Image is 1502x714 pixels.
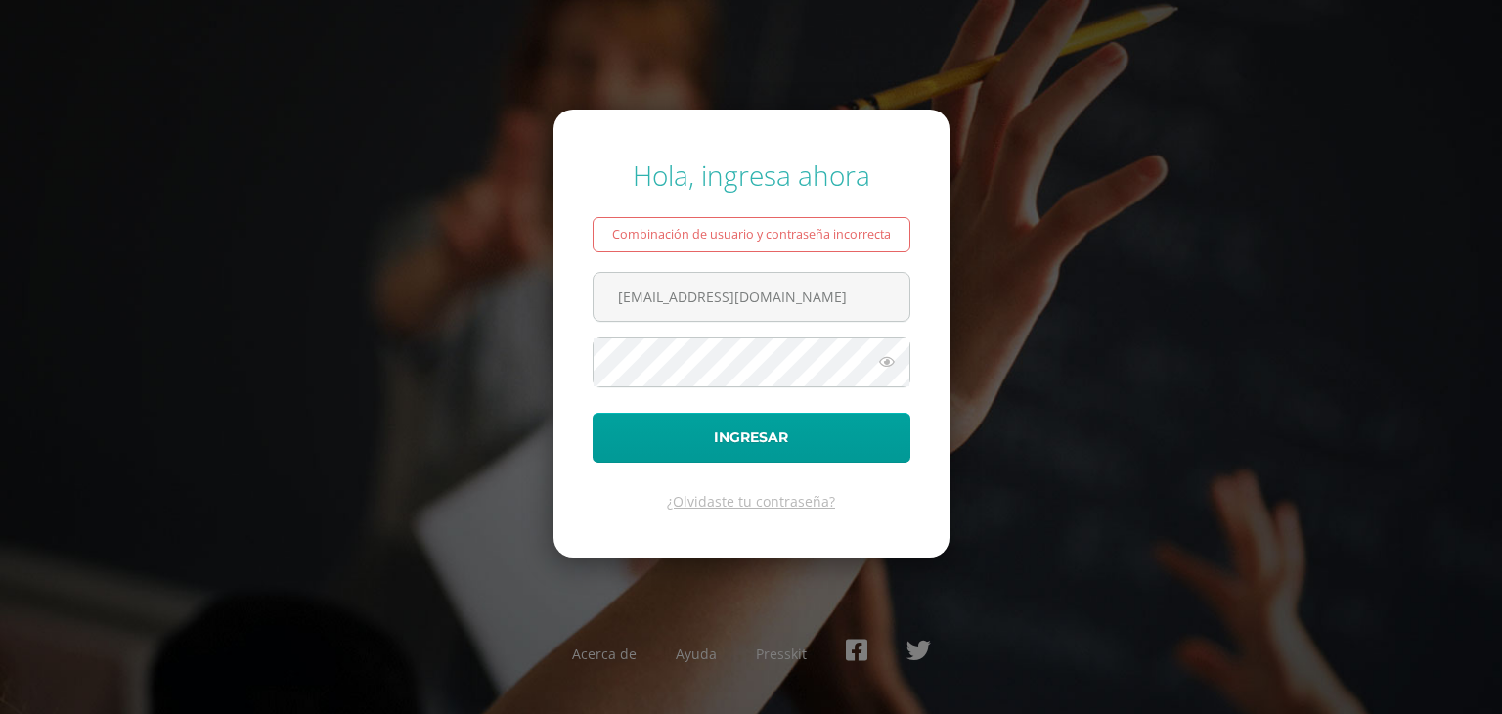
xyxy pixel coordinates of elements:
[756,645,807,663] a: Presskit
[572,645,637,663] a: Acerca de
[593,217,910,252] div: Combinación de usuario y contraseña incorrecta
[676,645,717,663] a: Ayuda
[593,156,910,194] div: Hola, ingresa ahora
[593,413,910,463] button: Ingresar
[667,492,835,511] a: ¿Olvidaste tu contraseña?
[594,273,909,321] input: Correo electrónico o usuario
